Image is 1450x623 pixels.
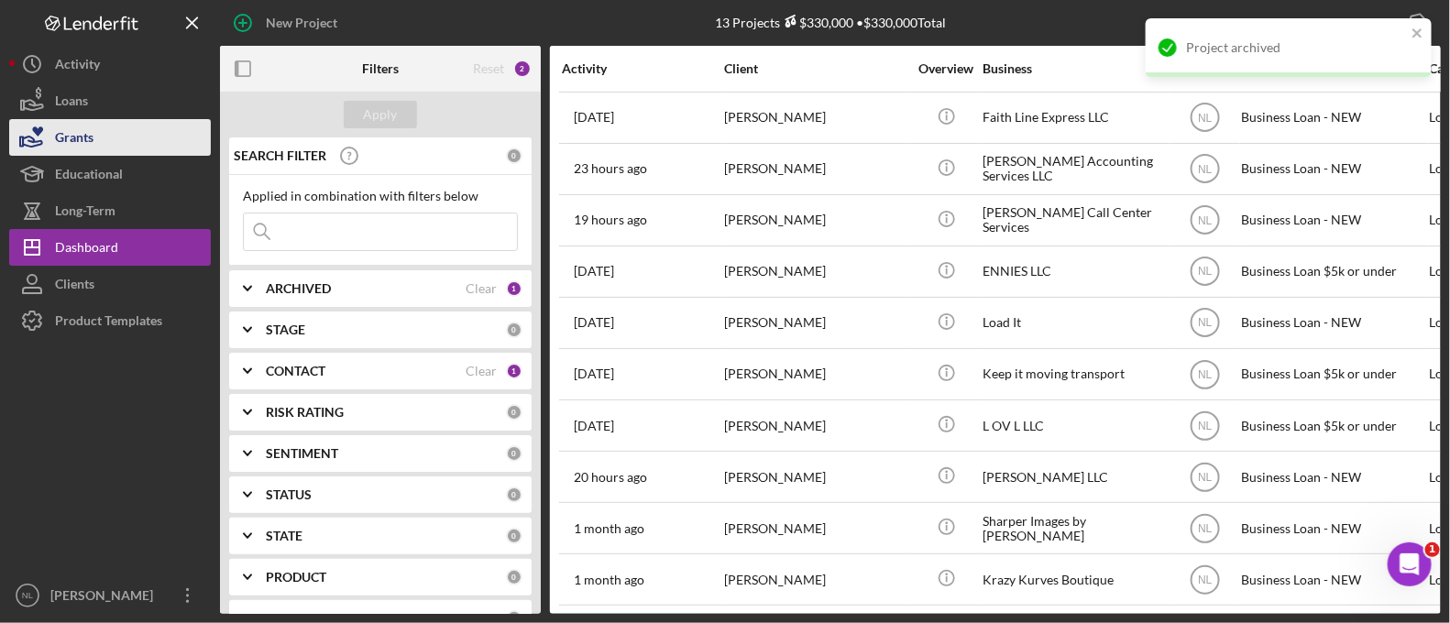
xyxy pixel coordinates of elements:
[724,93,907,142] div: [PERSON_NAME]
[724,145,907,193] div: [PERSON_NAME]
[9,302,211,339] button: Product Templates
[724,555,907,604] div: [PERSON_NAME]
[506,363,522,379] div: 1
[574,366,614,381] time: 2025-08-28 03:37
[9,577,211,614] button: NL[PERSON_NAME]
[506,322,522,338] div: 0
[983,93,1166,142] div: Faith Line Express LLC
[506,445,522,462] div: 0
[724,504,907,552] div: [PERSON_NAME]
[266,281,331,296] b: ARCHIVED
[983,196,1166,245] div: [PERSON_NAME] Call Center Services
[9,82,211,119] button: Loans
[55,302,162,344] div: Product Templates
[1241,196,1424,245] div: Business Loan - NEW
[55,156,123,197] div: Educational
[506,569,522,585] div: 0
[506,148,522,164] div: 0
[1198,522,1213,535] text: NL
[1241,350,1424,399] div: Business Loan $5k or under
[344,101,417,128] button: Apply
[1186,40,1406,55] div: Project archived
[234,148,326,163] b: SEARCH FILTER
[9,46,211,82] button: Activity
[1198,574,1213,586] text: NL
[724,247,907,296] div: [PERSON_NAME]
[466,364,497,378] div: Clear
[574,315,614,330] time: 2025-08-27 02:32
[9,119,211,156] a: Grants
[574,470,647,485] time: 2025-09-02 19:36
[1388,542,1432,586] iframe: Intercom live chat
[513,60,532,78] div: 2
[506,486,522,503] div: 0
[9,266,211,302] button: Clients
[715,15,946,30] div: 13 Projects • $330,000 Total
[362,61,399,76] b: Filters
[1241,504,1424,552] div: Business Loan - NEW
[55,229,118,270] div: Dashboard
[983,61,1166,76] div: Business
[9,156,211,192] a: Educational
[562,61,722,76] div: Activity
[55,192,115,234] div: Long-Term
[574,213,647,227] time: 2025-09-02 20:55
[1198,368,1213,381] text: NL
[1241,247,1424,296] div: Business Loan $5k or under
[266,570,326,585] b: PRODUCT
[724,453,907,501] div: [PERSON_NAME]
[780,15,853,30] div: $330,000
[1241,555,1424,604] div: Business Loan - NEW
[574,264,614,279] time: 2025-08-20 14:36
[266,487,312,502] b: STATUS
[724,196,907,245] div: [PERSON_NAME]
[1337,5,1441,41] button: Export
[912,61,981,76] div: Overview
[1241,299,1424,347] div: Business Loan - NEW
[9,192,211,229] button: Long-Term
[1198,420,1213,432] text: NL
[1412,26,1424,43] button: close
[220,5,356,41] button: New Project
[9,229,211,266] button: Dashboard
[983,504,1166,552] div: Sharper Images by [PERSON_NAME]
[243,189,518,203] div: Applied in combination with filters below
[1198,266,1213,279] text: NL
[22,591,34,601] text: NL
[1198,163,1213,176] text: NL
[466,281,497,296] div: Clear
[266,529,302,543] b: STATE
[266,5,337,41] div: New Project
[983,350,1166,399] div: Keep it moving transport
[55,119,93,160] div: Grants
[983,247,1166,296] div: ENNIES LLC
[983,453,1166,501] div: [PERSON_NAME] LLC
[574,573,644,587] time: 2025-08-01 22:06
[266,405,344,420] b: RISK RATING
[506,528,522,544] div: 0
[55,46,100,87] div: Activity
[266,322,305,337] b: STAGE
[983,145,1166,193] div: [PERSON_NAME] Accounting Services LLC
[724,401,907,450] div: [PERSON_NAME]
[1198,471,1213,484] text: NL
[574,110,614,125] time: 2025-08-22 19:39
[983,401,1166,450] div: L OV L LLC
[724,299,907,347] div: [PERSON_NAME]
[724,350,907,399] div: [PERSON_NAME]
[266,446,338,461] b: SENTIMENT
[55,82,88,124] div: Loans
[1356,5,1395,41] div: Export
[724,61,907,76] div: Client
[1241,453,1424,501] div: Business Loan - NEW
[1241,93,1424,142] div: Business Loan - NEW
[574,521,644,536] time: 2025-07-30 14:09
[1198,317,1213,330] text: NL
[473,61,504,76] div: Reset
[983,299,1166,347] div: Load It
